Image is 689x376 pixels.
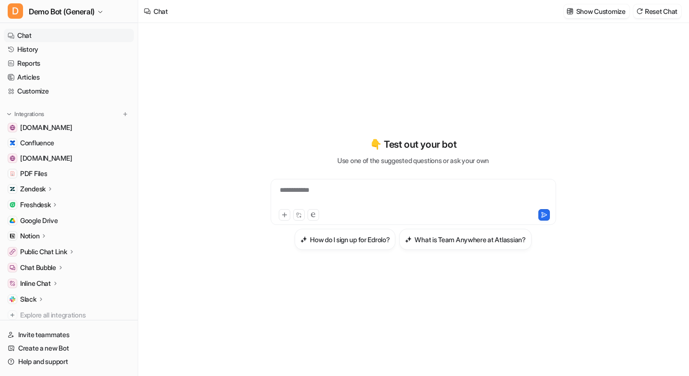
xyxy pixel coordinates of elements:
[4,57,134,70] a: Reports
[4,109,47,119] button: Integrations
[20,247,67,257] p: Public Chat Link
[4,167,134,180] a: PDF FilesPDF Files
[4,152,134,165] a: www.atlassian.com[DOMAIN_NAME]
[4,43,134,56] a: History
[405,236,412,243] img: What is Team Anywhere at Atlassian?
[4,214,134,227] a: Google DriveGoogle Drive
[10,265,15,270] img: Chat Bubble
[14,110,44,118] p: Integrations
[10,202,15,208] img: Freshdesk
[4,136,134,150] a: ConfluenceConfluence
[295,229,395,250] button: How do I sign up for Edrolo?How do I sign up for Edrolo?
[300,236,307,243] img: How do I sign up for Edrolo?
[4,328,134,341] a: Invite teammates
[10,281,15,286] img: Inline Chat
[4,70,134,84] a: Articles
[633,4,681,18] button: Reset Chat
[29,5,95,18] span: Demo Bot (General)
[10,233,15,239] img: Notion
[10,296,15,302] img: Slack
[20,200,50,210] p: Freshdesk
[20,216,58,225] span: Google Drive
[4,341,134,355] a: Create a new Bot
[370,137,456,152] p: 👇 Test out your bot
[20,138,54,148] span: Confluence
[8,310,17,320] img: explore all integrations
[122,111,129,117] img: menu_add.svg
[8,3,23,19] span: D
[415,235,525,245] h3: What is Team Anywhere at Atlassian?
[20,123,72,132] span: [DOMAIN_NAME]
[4,29,134,42] a: Chat
[10,171,15,176] img: PDF Files
[20,169,47,178] span: PDF Files
[20,184,46,194] p: Zendesk
[10,218,15,223] img: Google Drive
[10,155,15,161] img: www.atlassian.com
[337,155,489,165] p: Use one of the suggested questions or ask your own
[636,8,643,15] img: reset
[20,294,36,304] p: Slack
[10,140,15,146] img: Confluence
[576,6,626,16] p: Show Customize
[310,235,390,245] h3: How do I sign up for Edrolo?
[20,307,130,323] span: Explore all integrations
[4,355,134,368] a: Help and support
[10,125,15,130] img: www.airbnb.com
[20,263,56,272] p: Chat Bubble
[564,4,630,18] button: Show Customize
[20,153,72,163] span: [DOMAIN_NAME]
[4,121,134,134] a: www.airbnb.com[DOMAIN_NAME]
[154,6,168,16] div: Chat
[4,308,134,322] a: Explore all integrations
[6,111,12,117] img: expand menu
[399,229,531,250] button: What is Team Anywhere at Atlassian?What is Team Anywhere at Atlassian?
[10,186,15,192] img: Zendesk
[4,84,134,98] a: Customize
[567,8,573,15] img: customize
[20,231,39,241] p: Notion
[20,279,51,288] p: Inline Chat
[10,249,15,255] img: Public Chat Link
